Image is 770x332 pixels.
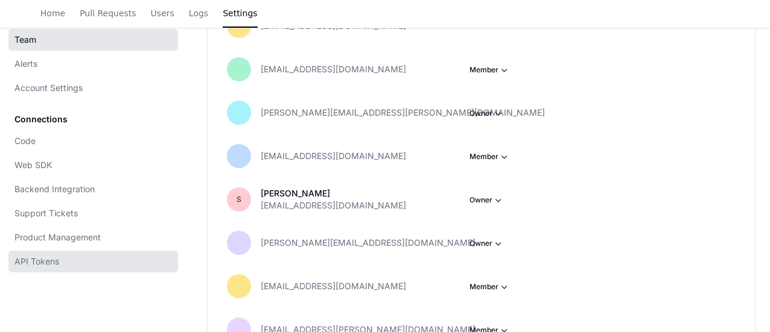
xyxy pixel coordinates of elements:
a: Product Management [8,227,178,248]
span: [EMAIL_ADDRESS][DOMAIN_NAME] [261,63,406,75]
a: API Tokens [8,251,178,272]
a: Account Settings [8,77,178,99]
span: [PERSON_NAME][EMAIL_ADDRESS][PERSON_NAME][DOMAIN_NAME] [261,107,545,119]
span: Alerts [14,58,37,70]
p: [PERSON_NAME] [261,187,406,199]
span: Web SDK [14,159,52,171]
span: Product Management [14,231,101,243]
button: Member [469,151,511,163]
span: [EMAIL_ADDRESS][DOMAIN_NAME] [261,280,406,292]
button: Owner [469,194,504,206]
span: Users [151,10,174,17]
a: Web SDK [8,154,178,176]
a: Alerts [8,53,178,75]
button: Member [469,281,511,293]
span: Account Settings [14,82,83,94]
span: Settings [223,10,257,17]
span: Team [14,34,36,46]
span: Backend Integration [14,183,95,195]
span: Pull Requests [80,10,136,17]
span: Code [14,135,36,147]
span: [EMAIL_ADDRESS][DOMAIN_NAME] [261,150,406,162]
span: Home [40,10,65,17]
button: Owner [469,237,504,249]
span: API Tokens [14,255,59,268]
span: [EMAIL_ADDRESS][DOMAIN_NAME] [261,199,406,211]
button: Member [469,64,511,76]
span: [PERSON_NAME][EMAIL_ADDRESS][DOMAIN_NAME] [261,237,476,249]
span: Support Tickets [14,207,78,219]
a: Team [8,29,178,51]
h1: S [237,195,241,204]
button: Owner [469,107,504,119]
a: Support Tickets [8,202,178,224]
a: Backend Integration [8,178,178,200]
span: Logs [189,10,208,17]
a: Code [8,130,178,152]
